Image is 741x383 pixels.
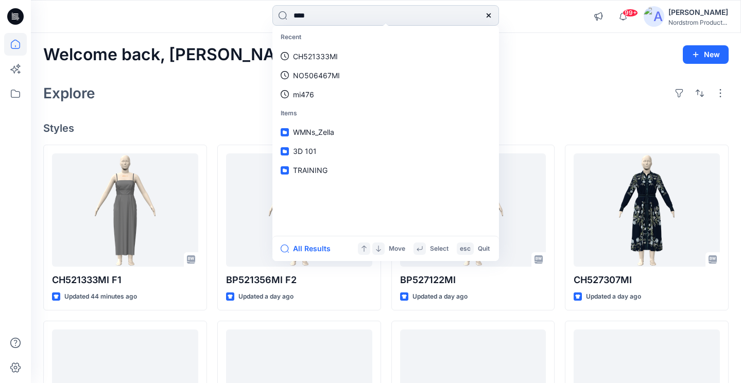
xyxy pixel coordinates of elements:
[389,243,405,254] p: Move
[226,153,372,267] a: BP521356MI F2
[293,70,340,81] p: NO506467MI
[293,166,328,175] span: TRAINING
[274,161,497,180] a: TRAINING
[293,147,317,155] span: 3D 101
[238,291,294,302] p: Updated a day ago
[43,122,729,134] h4: Styles
[274,142,497,161] a: 3D 101
[293,51,338,62] p: CH521333MI
[574,273,720,287] p: CH527307MI
[274,47,497,66] a: CH521333MI
[683,45,729,64] button: New
[623,9,638,17] span: 99+
[274,85,497,104] a: mi476
[274,28,497,47] p: Recent
[574,153,720,267] a: CH527307MI
[274,123,497,142] a: WMNs_Zella
[64,291,137,302] p: Updated 44 minutes ago
[460,243,471,254] p: esc
[274,66,497,85] a: NO506467MI
[293,128,334,136] span: WMNs_Zella
[281,242,337,255] button: All Results
[586,291,641,302] p: Updated a day ago
[644,6,664,27] img: avatar
[400,273,546,287] p: BP527122MI
[43,45,306,64] h2: Welcome back, [PERSON_NAME]
[478,243,490,254] p: Quit
[430,243,449,254] p: Select
[668,6,728,19] div: [PERSON_NAME]
[412,291,468,302] p: Updated a day ago
[293,89,314,100] p: mi476
[226,273,372,287] p: BP521356MI F2
[52,273,198,287] p: CH521333MI F1
[274,104,497,123] p: Items
[43,85,95,101] h2: Explore
[52,153,198,267] a: CH521333MI F1
[668,19,728,26] div: Nordstrom Product...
